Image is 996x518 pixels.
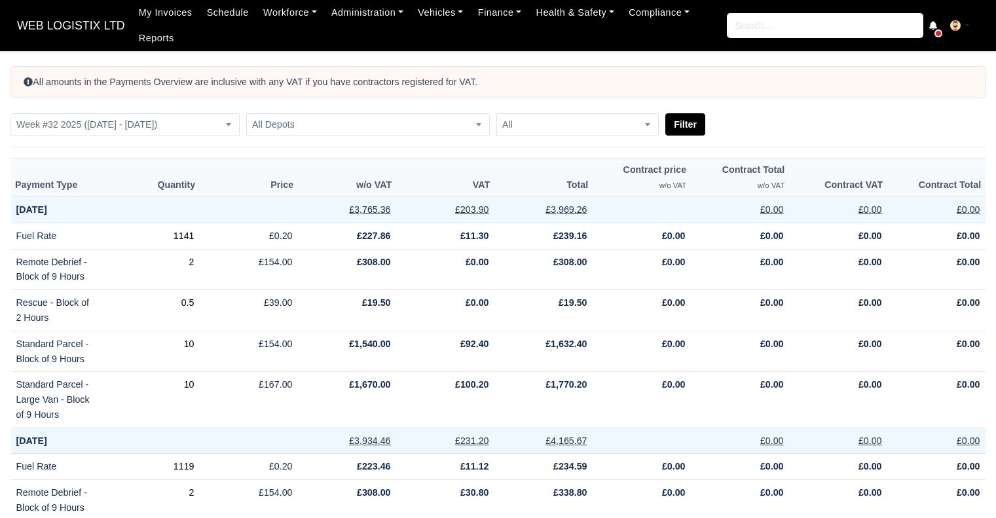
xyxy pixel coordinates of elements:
td: Fuel Rate [11,454,101,480]
span: Week #32 2025 (03 August - 09 August) [11,117,239,133]
strong: £308.00 [357,257,390,267]
strong: £0.00 [957,379,980,390]
th: Payment Type [11,158,101,196]
strong: £11.12 [460,461,489,472]
td: £0.20 [200,454,298,480]
strong: £0.00 [858,231,882,241]
strong: £19.50 [362,297,391,308]
strong: £223.46 [357,461,390,472]
a: 2 [189,257,194,267]
td: £154.00 [200,331,298,372]
strong: £0.00 [957,231,980,241]
strong: £0.00 [662,231,686,241]
iframe: Chat Widget [931,455,996,518]
th: Contract Total [691,158,789,196]
span: All [497,117,658,133]
th: w/o VAT [298,158,396,196]
td: Rescue - Block of 2 Hours [11,290,101,331]
u: £0.00 [858,204,882,215]
td: £167.00 [200,372,298,428]
strong: £0.00 [662,297,686,308]
strong: £0.00 [466,297,489,308]
strong: £1,540.00 [349,339,390,349]
span: WEB LOGISTIX LTD [10,12,132,39]
strong: [DATE] [16,204,47,215]
strong: £0.00 [760,487,784,498]
a: 1141 [174,231,194,241]
strong: £308.00 [553,257,587,267]
u: £0.00 [760,435,784,446]
th: Contract Total [887,158,986,196]
button: Filter [665,113,705,136]
span: All Depots [247,117,489,133]
a: 10 [184,339,194,349]
strong: £0.00 [760,461,784,472]
strong: £0.00 [760,339,784,349]
strong: £0.00 [858,339,882,349]
u: £4,165.67 [545,435,587,446]
strong: £0.00 [662,257,686,267]
u: £0.00 [957,435,980,446]
strong: £227.86 [357,231,390,241]
u: £3,969.26 [545,204,587,215]
span: All Depots [246,113,490,136]
th: Total [494,158,593,196]
div: All amounts in the Payments Overview are inclusive with any VAT if you have contractors registere... [10,67,986,98]
td: Fuel Rate [11,223,101,249]
strong: £0.00 [662,379,686,390]
th: Contract VAT [789,158,887,196]
a: WEB LOGISTIX LTD [10,13,132,39]
strong: £0.00 [858,487,882,498]
strong: £0.00 [760,231,784,241]
strong: £1,670.00 [349,379,390,390]
u: £0.00 [957,204,980,215]
a: Reports [132,26,181,51]
th: VAT [396,158,494,196]
strong: £1,632.40 [545,339,587,349]
strong: £0.00 [760,379,784,390]
strong: £0.00 [662,461,686,472]
input: Search... [727,13,923,38]
td: £154.00 [200,249,298,290]
strong: £0.00 [662,487,686,498]
u: £3,934.46 [349,435,390,446]
span: Week #32 2025 (03 August - 09 August) [10,113,240,136]
span: All [496,113,659,136]
td: £39.00 [200,290,298,331]
th: Contract price [593,158,691,196]
strong: £0.00 [957,297,980,308]
a: 1119 [174,461,194,472]
u: £203.90 [455,204,489,215]
strong: £0.00 [858,297,882,308]
td: Standard Parcel - Block of 9 Hours [11,331,101,372]
td: Remote Debrief - Block of 9 Hours [11,249,101,290]
strong: £0.00 [466,257,489,267]
u: £231.20 [455,435,489,446]
a: 2 [189,487,194,498]
strong: £0.00 [760,297,784,308]
td: £0.20 [200,223,298,249]
a: 0.5 [181,297,194,308]
strong: £0.00 [957,339,980,349]
small: w/o VAT [659,181,686,189]
u: £0.00 [858,435,882,446]
u: £3,765.36 [349,204,390,215]
strong: £239.16 [553,231,587,241]
strong: £1,770.20 [545,379,587,390]
strong: £0.00 [858,461,882,472]
strong: £308.00 [357,487,390,498]
strong: £338.80 [553,487,587,498]
strong: [DATE] [16,435,47,446]
strong: £30.80 [460,487,489,498]
strong: £0.00 [662,339,686,349]
small: w/o VAT [758,181,784,189]
th: Price [200,158,298,196]
strong: £0.00 [760,257,784,267]
u: £0.00 [760,204,784,215]
strong: £0.00 [858,379,882,390]
strong: £0.00 [957,257,980,267]
strong: £100.20 [455,379,489,390]
strong: £92.40 [460,339,489,349]
strong: £0.00 [858,257,882,267]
